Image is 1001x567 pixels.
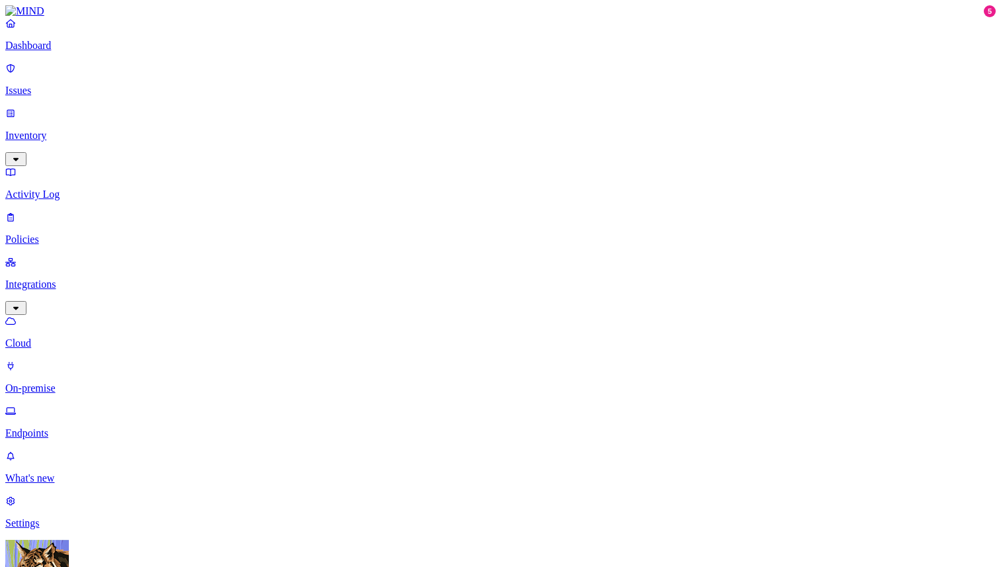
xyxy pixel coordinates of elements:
p: Settings [5,517,996,529]
a: Inventory [5,107,996,164]
a: On-premise [5,360,996,394]
p: Cloud [5,337,996,349]
a: Activity Log [5,166,996,200]
a: Integrations [5,256,996,313]
a: Dashboard [5,17,996,52]
p: Integrations [5,279,996,290]
p: Activity Log [5,189,996,200]
p: Issues [5,85,996,97]
div: 5 [984,5,996,17]
a: Issues [5,62,996,97]
img: MIND [5,5,44,17]
p: Dashboard [5,40,996,52]
a: Cloud [5,315,996,349]
p: What's new [5,472,996,484]
a: MIND [5,5,996,17]
a: Settings [5,495,996,529]
p: Endpoints [5,427,996,439]
p: On-premise [5,382,996,394]
a: Policies [5,211,996,245]
p: Policies [5,234,996,245]
a: What's new [5,450,996,484]
p: Inventory [5,130,996,142]
a: Endpoints [5,405,996,439]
